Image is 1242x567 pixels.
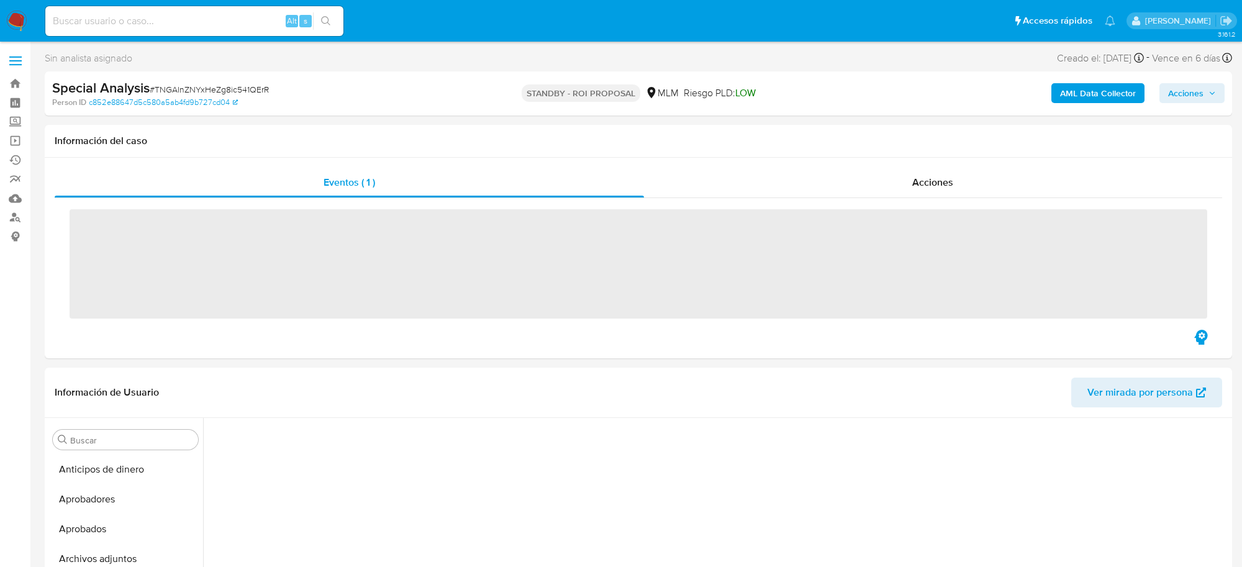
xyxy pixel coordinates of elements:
[287,15,297,27] span: Alt
[1220,14,1233,27] a: Salir
[1159,83,1225,103] button: Acciones
[89,97,238,108] a: c852e88647d5c580a5ab4fd9b727cd04
[45,13,343,29] input: Buscar usuario o caso...
[1087,378,1193,407] span: Ver mirada por persona
[1152,52,1220,65] span: Vence en 6 días
[313,12,338,30] button: search-icon
[1105,16,1115,26] a: Notificaciones
[55,135,1222,147] h1: Información del caso
[912,175,953,189] span: Acciones
[48,484,203,514] button: Aprobadores
[70,435,193,446] input: Buscar
[1057,50,1144,66] div: Creado el: [DATE]
[45,52,132,65] span: Sin analista asignado
[1060,83,1136,103] b: AML Data Collector
[324,175,375,189] span: Eventos ( 1 )
[522,84,640,102] p: STANDBY - ROI PROPOSAL
[645,86,679,100] div: MLM
[52,78,150,98] b: Special Analysis
[1146,50,1149,66] span: -
[684,86,756,100] span: Riesgo PLD:
[58,435,68,445] button: Buscar
[1051,83,1145,103] button: AML Data Collector
[735,86,756,100] span: LOW
[70,209,1207,319] span: ‌
[1071,378,1222,407] button: Ver mirada por persona
[1145,15,1215,27] p: cesar.gonzalez@mercadolibre.com.mx
[1168,83,1203,103] span: Acciones
[52,97,86,108] b: Person ID
[55,386,159,399] h1: Información de Usuario
[150,83,269,96] span: # TNGAlnZNYxHeZg8ic541QErR
[48,455,203,484] button: Anticipos de dinero
[304,15,307,27] span: s
[48,514,203,544] button: Aprobados
[1023,14,1092,27] span: Accesos rápidos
